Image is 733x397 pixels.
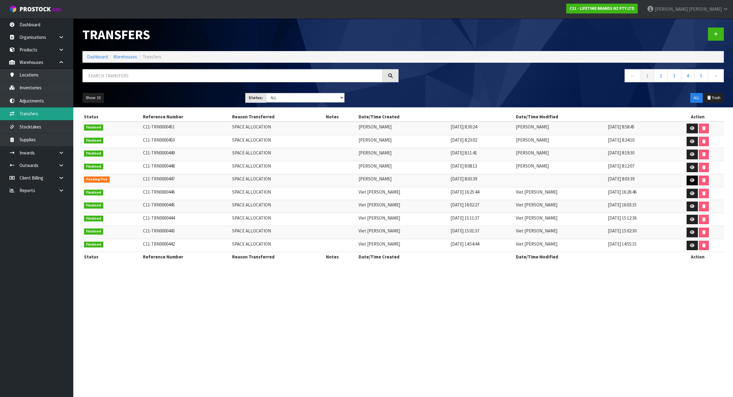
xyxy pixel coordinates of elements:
[324,252,357,262] th: Notes
[143,54,161,60] span: Transfers
[231,122,324,135] td: SPACE ALLOCATION
[514,135,606,148] td: [PERSON_NAME]
[655,6,688,12] span: [PERSON_NAME]
[141,226,231,239] td: C11-TRN0000443
[654,69,668,82] a: 2
[357,252,514,262] th: Date/Time Created
[449,148,514,161] td: [DATE] 8:11:41
[694,69,708,82] a: 5
[672,112,724,122] th: Action
[514,213,606,226] td: Viet [PERSON_NAME]
[449,239,514,252] td: [DATE] 14:54:44
[84,216,103,222] span: Finalised
[231,200,324,213] td: SPACE ALLOCATION
[606,213,672,226] td: [DATE] 15:12:36
[82,252,141,262] th: Status
[449,135,514,148] td: [DATE] 8:23:02
[249,95,263,100] strong: Status:
[357,135,449,148] td: [PERSON_NAME]
[449,213,514,226] td: [DATE] 15:11:37
[84,190,103,196] span: Finalised
[606,239,672,252] td: [DATE] 14:55:15
[231,161,324,174] td: SPACE ALLOCATION
[357,174,449,187] td: [PERSON_NAME]
[84,150,103,157] span: Finalised
[82,112,141,122] th: Status
[606,161,672,174] td: [DATE] 8:12:07
[141,252,231,262] th: Reference Number
[357,226,449,239] td: Viet [PERSON_NAME]
[84,138,103,144] span: Finalised
[708,69,724,82] a: →
[357,122,449,135] td: [PERSON_NAME]
[84,242,103,248] span: Finalised
[357,200,449,213] td: Viet [PERSON_NAME]
[84,164,103,170] span: Finalised
[231,148,324,161] td: SPACE ALLOCATION
[231,135,324,148] td: SPACE ALLOCATION
[640,69,654,82] a: 1
[20,5,51,13] span: ProStock
[681,69,695,82] a: 4
[52,7,61,13] small: WMS
[84,124,103,131] span: Finalised
[9,5,17,13] img: cube-alt.png
[606,148,672,161] td: [DATE] 8:19:30
[606,187,672,200] td: [DATE] 16:26:46
[141,200,231,213] td: C11-TRN0000445
[231,187,324,200] td: SPACE ALLOCATION
[82,93,104,103] button: Show: 10
[357,187,449,200] td: Viet [PERSON_NAME]
[570,6,634,11] strong: C11 - LIFETIME BRANDS NZ PTY LTD
[231,112,324,122] th: Reason Transferred
[514,226,606,239] td: Viet [PERSON_NAME]
[141,161,231,174] td: C11-TRN0000448
[408,69,724,84] nav: Page navigation
[566,4,638,13] a: C11 - LIFETIME BRANDS NZ PTY LTD
[606,135,672,148] td: [DATE] 8:24:10
[514,187,606,200] td: Viet [PERSON_NAME]
[231,174,324,187] td: SPACE ALLOCATION
[449,200,514,213] td: [DATE] 16:02:27
[606,174,672,187] td: [DATE] 8:03:39
[514,252,672,262] th: Date/Time Modified
[84,228,103,235] span: Finalised
[689,6,722,12] span: [PERSON_NAME]
[141,187,231,200] td: C11-TRN0000446
[357,112,514,122] th: Date/Time Created
[113,54,137,60] a: Warehouses
[625,69,641,82] a: ←
[141,122,231,135] td: C11-TRN0000451
[141,112,231,122] th: Reference Number
[667,69,681,82] a: 3
[703,93,724,103] button: Trash
[449,161,514,174] td: [DATE] 8:08:13
[449,226,514,239] td: [DATE] 15:01:37
[514,122,606,135] td: [PERSON_NAME]
[514,112,672,122] th: Date/Time Modified
[606,122,672,135] td: [DATE] 8:58:45
[449,122,514,135] td: [DATE] 8:30:24
[231,213,324,226] td: SPACE ALLOCATION
[231,239,324,252] td: SPACE ALLOCATION
[690,93,703,103] button: ALL
[357,161,449,174] td: [PERSON_NAME]
[449,174,514,187] td: [DATE] 8:03:39
[82,69,383,82] input: Search transfers
[141,135,231,148] td: C11-TRN0000450
[357,239,449,252] td: Viet [PERSON_NAME]
[87,54,108,60] a: Dashboard
[606,200,672,213] td: [DATE] 16:03:35
[514,239,606,252] td: Viet [PERSON_NAME]
[231,226,324,239] td: SPACE ALLOCATION
[357,148,449,161] td: [PERSON_NAME]
[141,239,231,252] td: C11-TRN0000442
[84,176,110,183] span: Pending Pick
[672,252,724,262] th: Action
[141,213,231,226] td: C11-TRN0000444
[514,200,606,213] td: Viet [PERSON_NAME]
[357,213,449,226] td: Viet [PERSON_NAME]
[514,161,606,174] td: [PERSON_NAME]
[141,148,231,161] td: C11-TRN0000449
[514,148,606,161] td: [PERSON_NAME]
